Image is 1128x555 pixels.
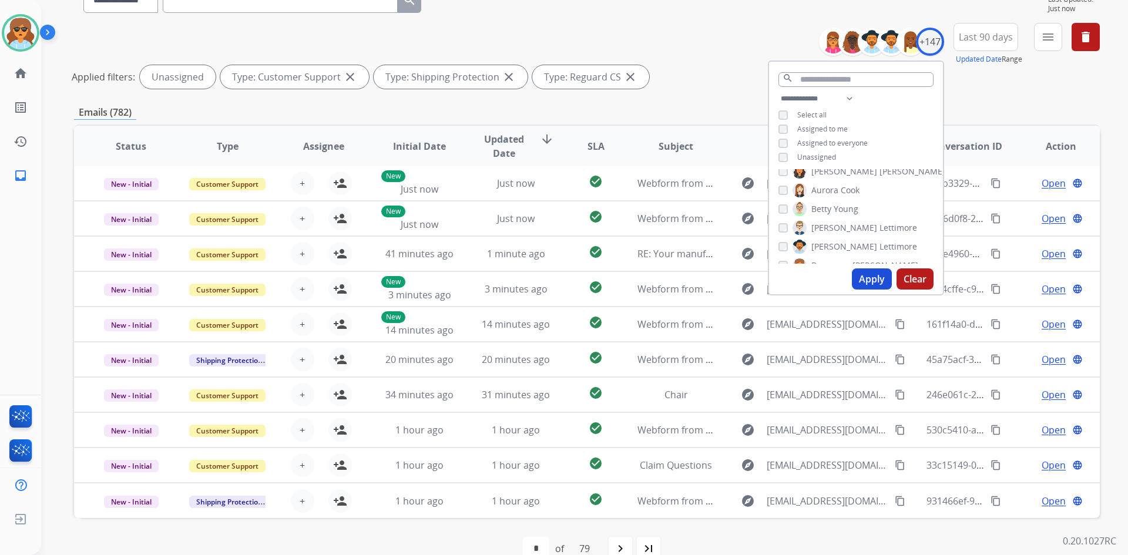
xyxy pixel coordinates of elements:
span: Open [1042,494,1066,508]
p: New [381,170,405,182]
div: Unassigned [140,65,216,89]
span: 1 hour ago [395,495,444,507]
mat-icon: person_add [333,247,347,261]
mat-icon: language [1072,248,1083,259]
mat-icon: menu [1041,30,1055,44]
div: Type: Reguard CS [532,65,649,89]
span: Webform from [EMAIL_ADDRESS][DOMAIN_NAME] on [DATE] [637,177,904,190]
span: [EMAIL_ADDRESS][DOMAIN_NAME] [767,352,888,366]
span: Open [1042,388,1066,402]
mat-icon: check_circle [589,174,603,189]
span: Assigned to everyone [797,138,868,148]
span: Initial Date [393,139,446,153]
button: + [291,242,314,265]
span: 20 minutes ago [482,353,550,366]
div: Type: Customer Support [220,65,369,89]
mat-icon: content_copy [895,319,905,329]
mat-icon: delete [1079,30,1093,44]
mat-icon: content_copy [895,389,905,400]
mat-icon: arrow_downward [540,132,554,146]
span: [EMAIL_ADDRESS][DOMAIN_NAME] [767,388,888,402]
button: + [291,348,314,371]
span: Open [1042,423,1066,437]
mat-icon: content_copy [991,389,1001,400]
span: [PERSON_NAME] [811,166,877,177]
span: 161f14a0-d2b4-47fe-9f03-ca1f20d8de82 [926,318,1100,331]
p: Emails (782) [74,105,136,120]
span: New - Initial [104,460,159,472]
span: [EMAIL_ADDRESS][DOMAIN_NAME] [767,176,888,190]
th: Action [1003,126,1100,167]
p: New [381,311,405,323]
span: 14 minutes ago [482,318,550,331]
span: Customer Support [189,460,266,472]
span: New - Initial [104,213,159,226]
mat-icon: explore [741,388,755,402]
mat-icon: content_copy [991,284,1001,294]
button: + [291,453,314,477]
button: + [291,312,314,336]
mat-icon: content_copy [991,354,1001,365]
img: avatar [4,16,37,49]
span: [EMAIL_ADDRESS][DOMAIN_NAME] [767,458,888,472]
mat-icon: content_copy [991,425,1001,435]
mat-icon: check_circle [589,351,603,365]
mat-icon: check_circle [589,386,603,400]
span: New - Initial [104,248,159,261]
mat-icon: home [14,66,28,80]
span: Last 90 days [959,35,1013,39]
span: Just now [401,218,438,231]
span: 246e061c-2954-476f-a5da-84ec5aca7fb6 [926,388,1102,401]
span: Updated Date [478,132,531,160]
span: 20 minutes ago [385,353,454,366]
span: 530c5410-a490-4ca5-9223-68a956a74932 [926,423,1106,436]
span: Range [956,54,1022,64]
span: New - Initial [104,178,159,190]
mat-icon: person_add [333,423,347,437]
mat-icon: person_add [333,388,347,402]
button: + [291,418,314,442]
span: Customer Support [189,319,266,331]
span: Open [1042,458,1066,472]
mat-icon: person_add [333,352,347,366]
span: 1 hour ago [395,459,444,472]
span: 931466ef-909e-4b0b-9245-88d974d09f76 [926,495,1105,507]
mat-icon: explore [741,176,755,190]
mat-icon: language [1072,425,1083,435]
mat-icon: explore [741,423,755,437]
mat-icon: content_copy [895,354,905,365]
span: Cook [841,184,860,196]
mat-icon: explore [741,494,755,508]
span: Unassigned [797,152,836,162]
button: + [291,489,314,513]
mat-icon: language [1072,389,1083,400]
p: 0.20.1027RC [1063,534,1116,548]
mat-icon: language [1072,354,1083,365]
div: +147 [916,28,944,56]
button: Updated Date [956,55,1002,64]
mat-icon: check_circle [589,280,603,294]
span: 41 minutes ago [385,247,454,260]
mat-icon: content_copy [895,425,905,435]
div: Type: Shipping Protection [374,65,528,89]
mat-icon: list_alt [14,100,28,115]
mat-icon: search [783,73,793,83]
mat-icon: check_circle [589,245,603,259]
mat-icon: explore [741,317,755,331]
span: Open [1042,352,1066,366]
mat-icon: close [343,70,357,84]
span: Assignee [303,139,344,153]
span: 34 minutes ago [385,388,454,401]
span: 31 minutes ago [482,388,550,401]
mat-icon: explore [741,211,755,226]
span: [EMAIL_ADDRESS][DOMAIN_NAME] [767,211,888,226]
mat-icon: explore [741,282,755,296]
span: + [300,211,305,226]
span: Assigned to me [797,124,848,134]
mat-icon: inbox [14,169,28,183]
p: New [381,276,405,288]
span: 1 hour ago [395,423,444,436]
span: Open [1042,211,1066,226]
span: Customer Support [189,213,266,226]
span: [PERSON_NAME] [852,260,918,271]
